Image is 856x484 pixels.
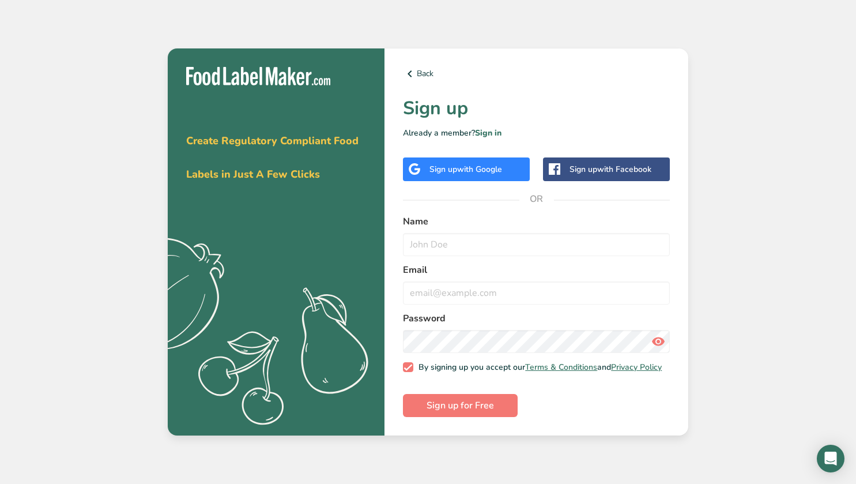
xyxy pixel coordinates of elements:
[611,362,662,373] a: Privacy Policy
[597,164,651,175] span: with Facebook
[427,399,494,412] span: Sign up for Free
[403,282,670,305] input: email@example.com
[403,215,670,228] label: Name
[403,127,670,139] p: Already a member?
[403,394,518,417] button: Sign up for Free
[403,233,670,256] input: John Doe
[403,67,670,81] a: Back
[403,312,670,325] label: Password
[570,163,651,175] div: Sign up
[817,445,844,472] div: Open Intercom Messenger
[413,362,662,373] span: By signing up you accept our and
[403,95,670,122] h1: Sign up
[186,67,330,86] img: Food Label Maker
[403,263,670,277] label: Email
[429,163,502,175] div: Sign up
[186,134,359,181] span: Create Regulatory Compliant Food Labels in Just A Few Clicks
[525,362,597,373] a: Terms & Conditions
[457,164,502,175] span: with Google
[475,127,501,138] a: Sign in
[519,182,554,216] span: OR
